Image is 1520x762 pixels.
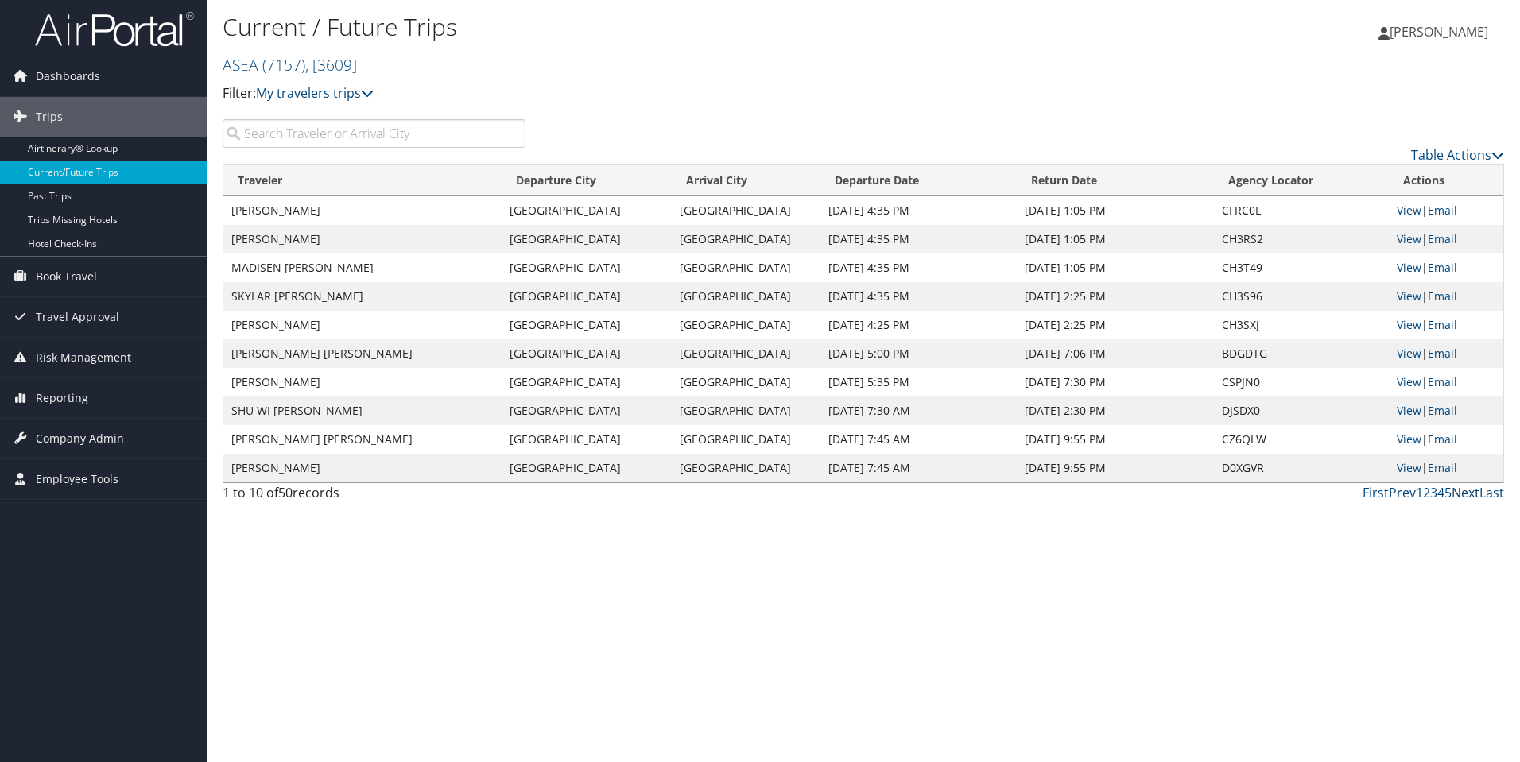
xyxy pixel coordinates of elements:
a: Email [1428,231,1457,246]
td: [DATE] 2:30 PM [1017,396,1214,425]
th: Traveler: activate to sort column ascending [223,165,502,196]
td: [GEOGRAPHIC_DATA] [672,454,820,482]
td: CH3S96 [1214,282,1390,311]
td: | [1389,396,1503,425]
a: Email [1428,203,1457,218]
td: [GEOGRAPHIC_DATA] [672,225,820,253]
span: Reporting [36,378,88,418]
td: [PERSON_NAME] [223,311,502,339]
span: Company Admin [36,419,124,458]
td: | [1389,368,1503,396]
td: [DATE] 9:55 PM [1017,425,1214,454]
td: [DATE] 4:25 PM [820,311,1018,339]
a: Email [1428,460,1457,475]
td: | [1389,339,1503,368]
a: Email [1428,260,1457,275]
a: 2 [1423,484,1430,501]
span: Trips [36,97,63,137]
a: Email [1428,431,1457,447]
a: View [1397,288,1421,304]
td: [DATE] 7:45 AM [820,425,1018,454]
td: [GEOGRAPHIC_DATA] [502,454,672,482]
td: [DATE] 2:25 PM [1017,311,1214,339]
a: View [1397,403,1421,418]
td: BDGDTG [1214,339,1390,368]
td: [DATE] 9:55 PM [1017,454,1214,482]
td: [PERSON_NAME] [223,225,502,253]
td: | [1389,311,1503,339]
a: 5 [1444,484,1452,501]
a: 3 [1430,484,1437,501]
a: ASEA [223,54,357,75]
td: [GEOGRAPHIC_DATA] [672,311,820,339]
td: [GEOGRAPHIC_DATA] [672,368,820,396]
td: [DATE] 4:35 PM [820,253,1018,282]
h1: Current / Future Trips [223,10,1077,44]
td: CH3T49 [1214,253,1390,282]
span: Book Travel [36,257,97,296]
td: [DATE] 2:25 PM [1017,282,1214,311]
td: [GEOGRAPHIC_DATA] [672,282,820,311]
a: 4 [1437,484,1444,501]
td: | [1389,425,1503,454]
td: | [1389,196,1503,225]
th: Agency Locator: activate to sort column ascending [1214,165,1390,196]
th: Departure City: activate to sort column ascending [502,165,672,196]
td: [DATE] 7:30 AM [820,396,1018,425]
th: Actions [1389,165,1503,196]
td: [DATE] 5:00 PM [820,339,1018,368]
td: | [1389,225,1503,253]
a: View [1397,317,1421,332]
td: MADISEN [PERSON_NAME] [223,253,502,282]
span: Dashboards [36,56,100,96]
a: [PERSON_NAME] [1378,8,1504,56]
div: 1 to 10 of records [223,483,525,510]
td: | [1389,454,1503,482]
td: [PERSON_NAME] [PERSON_NAME] [223,425,502,454]
td: [DATE] 1:05 PM [1017,225,1214,253]
span: Travel Approval [36,297,119,337]
td: CH3RS2 [1214,225,1390,253]
td: SHU WI [PERSON_NAME] [223,396,502,425]
td: [GEOGRAPHIC_DATA] [502,311,672,339]
td: | [1389,282,1503,311]
td: DJSDX0 [1214,396,1390,425]
td: [DATE] 4:35 PM [820,282,1018,311]
a: Email [1428,317,1457,332]
a: View [1397,203,1421,218]
a: Prev [1389,484,1416,501]
th: Return Date: activate to sort column ascending [1017,165,1214,196]
th: Departure Date: activate to sort column descending [820,165,1018,196]
td: [PERSON_NAME] [223,454,502,482]
a: First [1363,484,1389,501]
td: | [1389,253,1503,282]
span: Risk Management [36,338,131,377]
a: Email [1428,288,1457,304]
span: [PERSON_NAME] [1390,23,1488,41]
td: [GEOGRAPHIC_DATA] [502,396,672,425]
a: Email [1428,346,1457,361]
a: Table Actions [1411,146,1504,164]
span: , [ 3609 ] [305,54,357,75]
td: [GEOGRAPHIC_DATA] [672,396,820,425]
a: View [1397,431,1421,447]
td: [GEOGRAPHIC_DATA] [502,225,672,253]
span: Employee Tools [36,459,118,499]
a: View [1397,260,1421,275]
td: [DATE] 7:30 PM [1017,368,1214,396]
p: Filter: [223,83,1077,104]
td: [DATE] 7:45 AM [820,454,1018,482]
span: 50 [278,484,293,501]
a: Next [1452,484,1479,501]
td: CSPJN0 [1214,368,1390,396]
td: [PERSON_NAME] [223,196,502,225]
a: View [1397,231,1421,246]
td: [DATE] 5:35 PM [820,368,1018,396]
input: Search Traveler or Arrival City [223,119,525,148]
td: CZ6QLW [1214,425,1390,454]
a: View [1397,346,1421,361]
td: [GEOGRAPHIC_DATA] [502,196,672,225]
span: ( 7157 ) [262,54,305,75]
a: 1 [1416,484,1423,501]
td: SKYLAR [PERSON_NAME] [223,282,502,311]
